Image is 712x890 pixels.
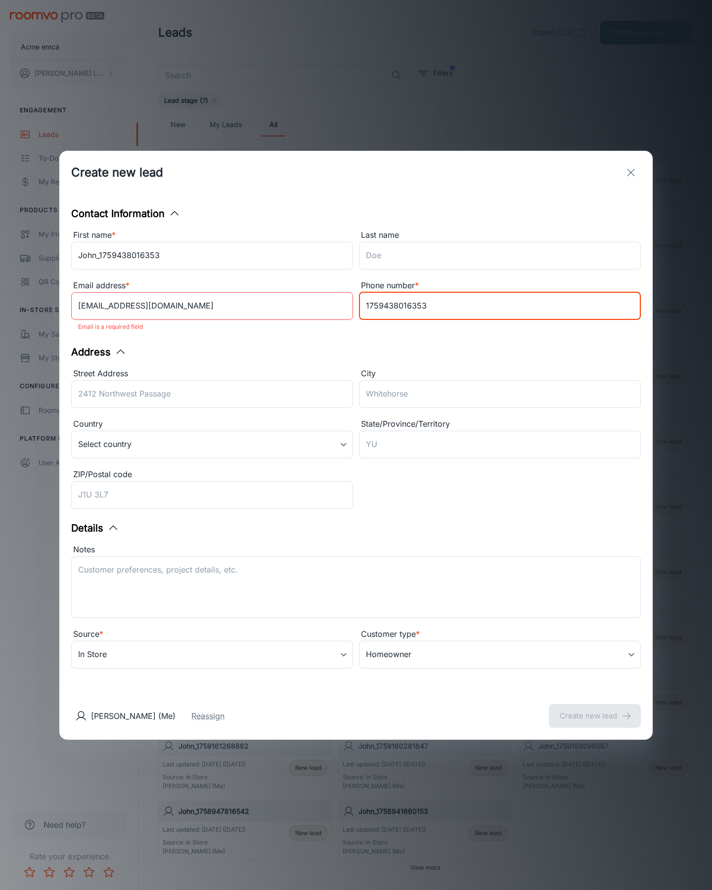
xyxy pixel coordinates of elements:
div: City [359,367,641,380]
button: Contact Information [71,206,180,221]
div: ZIP/Postal code [71,468,353,481]
button: Address [71,345,127,359]
div: Email address [71,279,353,292]
div: Homeowner [359,641,641,668]
div: State/Province/Territory [359,418,641,431]
input: 2412 Northwest Passage [71,380,353,408]
input: myname@example.com [71,292,353,320]
input: YU [359,431,641,458]
input: Doe [359,242,641,269]
div: Street Address [71,367,353,380]
div: Phone number [359,279,641,292]
div: Select country [71,431,353,458]
input: John [71,242,353,269]
div: Customer type [359,628,641,641]
input: J1U 3L7 [71,481,353,509]
button: Reassign [191,710,224,722]
input: +1 439-123-4567 [359,292,641,320]
div: Last name [359,229,641,242]
div: Country [71,418,353,431]
h1: Create new lead [71,164,163,181]
div: First name [71,229,353,242]
div: Notes [71,543,641,556]
button: exit [621,163,641,182]
p: [PERSON_NAME] (Me) [91,710,176,722]
div: In Store [71,641,353,668]
div: Source [71,628,353,641]
button: Details [71,521,119,535]
input: Whitehorse [359,380,641,408]
p: Email is a required field [78,321,346,333]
